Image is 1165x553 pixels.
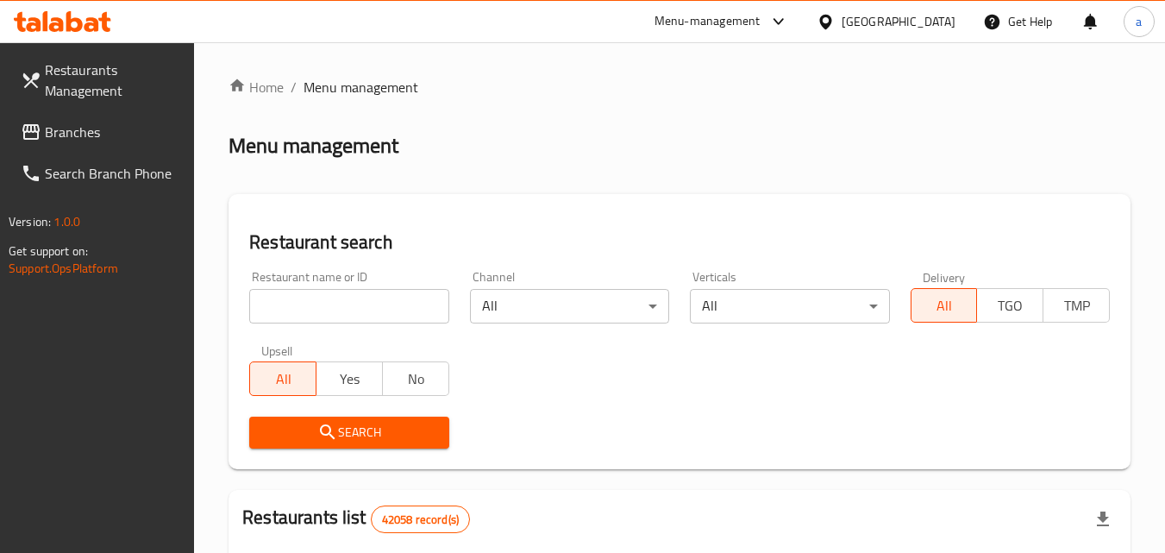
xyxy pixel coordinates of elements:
nav: breadcrumb [229,77,1131,97]
button: No [382,361,449,396]
span: a [1136,12,1142,31]
span: 1.0.0 [53,211,80,233]
div: Total records count [371,506,470,533]
span: Menu management [304,77,418,97]
span: TGO [984,293,1037,318]
span: All [257,367,310,392]
label: Upsell [261,344,293,356]
div: Export file [1082,499,1124,540]
span: Branches [45,122,181,142]
div: All [470,289,669,324]
button: All [911,288,978,323]
input: Search for restaurant name or ID.. [249,289,448,324]
h2: Menu management [229,132,398,160]
button: TGO [976,288,1043,323]
a: Support.OpsPlatform [9,257,118,280]
span: No [390,367,442,392]
button: All [249,361,316,396]
div: All [690,289,889,324]
span: TMP [1050,293,1103,318]
h2: Restaurants list [242,505,470,533]
span: Yes [323,367,376,392]
a: Restaurants Management [7,49,195,111]
span: 42058 record(s) [372,512,469,528]
div: [GEOGRAPHIC_DATA] [842,12,955,31]
span: Restaurants Management [45,60,181,101]
a: Search Branch Phone [7,153,195,194]
span: Search Branch Phone [45,163,181,184]
li: / [291,77,297,97]
span: All [918,293,971,318]
label: Delivery [923,271,966,283]
button: Search [249,417,448,449]
span: Search [263,422,435,443]
h2: Restaurant search [249,229,1110,255]
span: Version: [9,211,51,233]
button: Yes [316,361,383,396]
button: TMP [1043,288,1110,323]
a: Branches [7,111,195,153]
a: Home [229,77,284,97]
span: Get support on: [9,240,88,262]
div: Menu-management [655,11,761,32]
